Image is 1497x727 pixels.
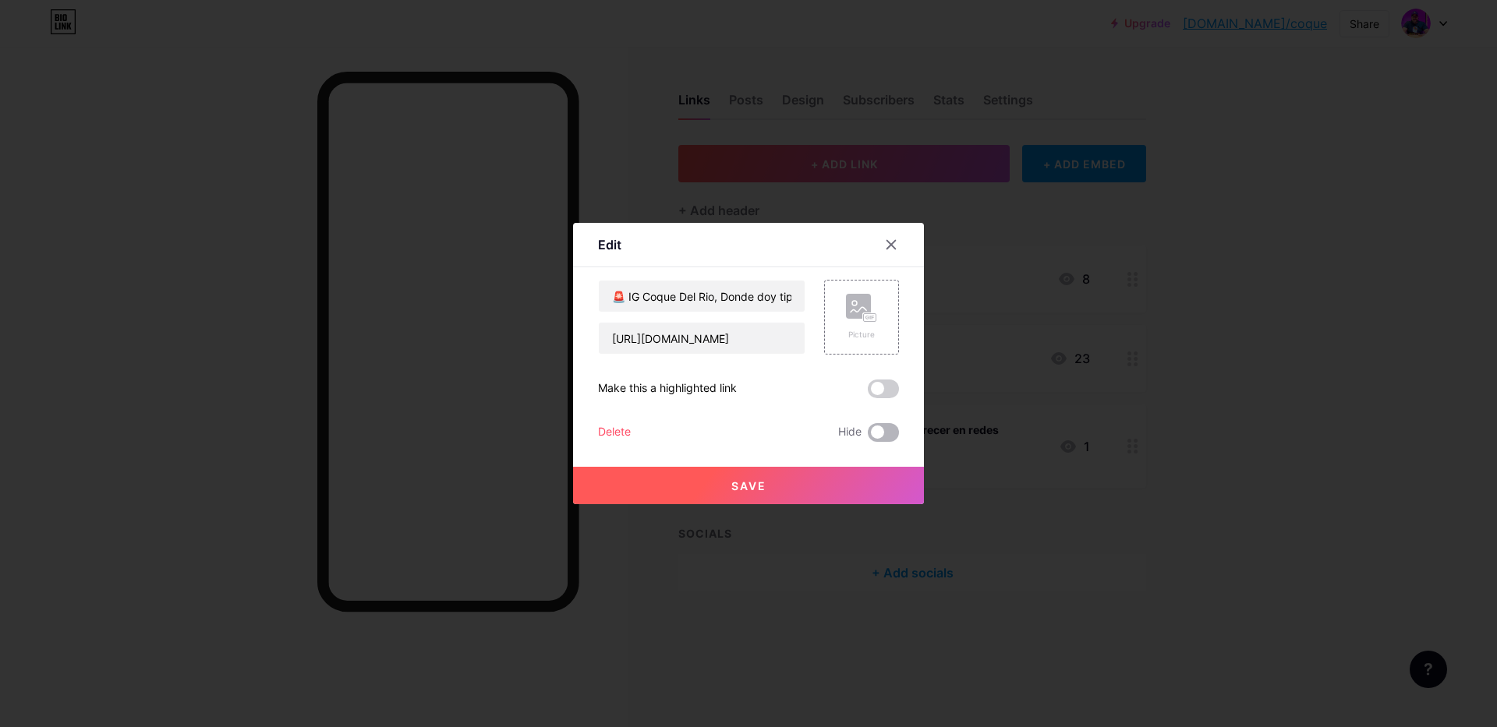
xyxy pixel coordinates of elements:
input: Title [599,281,805,312]
div: Delete [598,423,631,442]
div: Edit [598,235,621,254]
span: Save [731,479,766,492]
button: Save [573,467,924,504]
input: URL [599,323,805,354]
span: Hide [838,423,862,442]
div: Make this a highlighted link [598,379,737,398]
div: Picture [846,329,877,341]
